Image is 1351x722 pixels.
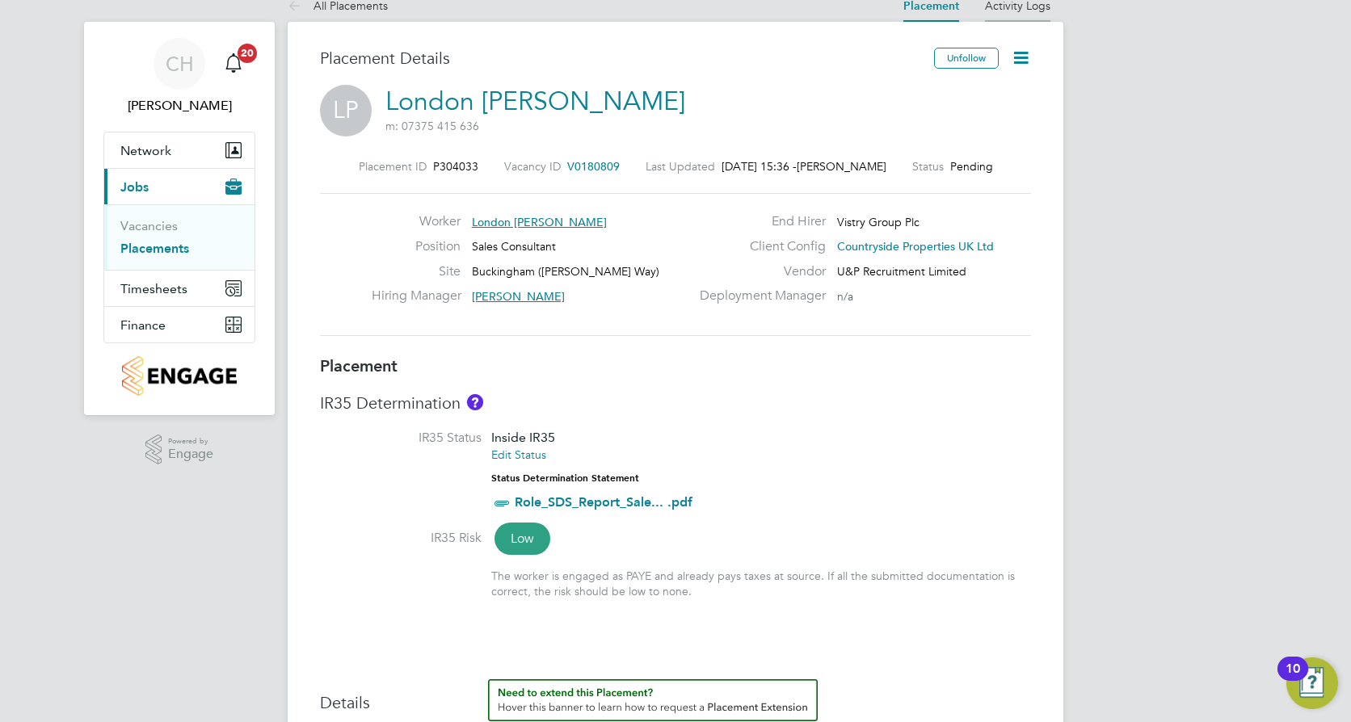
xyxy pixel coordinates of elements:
[320,85,372,136] span: LP
[104,132,255,168] button: Network
[491,447,546,462] a: Edit Status
[168,447,213,461] span: Engage
[567,159,620,174] span: V0180809
[472,264,659,279] span: Buckingham ([PERSON_NAME] Way)
[1286,657,1338,709] button: Open Resource Center, 10 new notifications
[103,96,255,115] span: Callum Haire
[103,356,255,396] a: Go to home page
[104,169,255,204] button: Jobs
[120,218,178,233] a: Vacancies
[690,238,826,255] label: Client Config
[166,53,194,74] span: CH
[122,356,236,396] img: countryside-properties-logo-retina.png
[385,86,685,117] a: London [PERSON_NAME]
[950,159,993,174] span: Pending
[320,430,482,447] label: IR35 Status
[433,159,478,174] span: P304033
[690,213,826,230] label: End Hirer
[504,159,561,174] label: Vacancy ID
[103,38,255,115] a: CH[PERSON_NAME]
[120,179,149,195] span: Jobs
[837,289,853,304] span: n/a
[359,159,427,174] label: Placement ID
[168,434,213,448] span: Powered by
[837,239,994,254] span: Countryside Properties UK Ltd
[120,241,189,256] a: Placements
[320,392,1031,413] h3: IR35 Determination
[837,264,966,279] span: U&P Recruitment Limited
[491,569,1031,598] div: The worker is engaged as PAYE and already pays taxes at source. If all the submitted documentatio...
[912,159,944,174] label: Status
[120,317,166,333] span: Finance
[722,159,797,174] span: [DATE] 15:36 -
[320,356,398,376] b: Placement
[104,204,255,270] div: Jobs
[372,288,461,304] label: Hiring Manager
[104,307,255,342] button: Finance
[372,263,461,280] label: Site
[837,215,920,229] span: Vistry Group Plc
[320,679,1031,713] h3: Details
[491,430,555,445] span: Inside IR35
[934,48,999,69] button: Unfollow
[491,472,639,484] strong: Status Determination Statement
[488,679,818,721] button: How to extend a Placement?
[467,394,483,410] button: About IR35
[472,239,556,254] span: Sales Consultant
[372,238,461,255] label: Position
[84,22,275,415] nav: Main navigation
[238,44,257,63] span: 20
[120,143,171,158] span: Network
[385,119,479,133] span: m: 07375 415 636
[120,281,187,296] span: Timesheets
[690,288,826,304] label: Deployment Manager
[145,434,214,465] a: Powered byEngage
[320,48,922,69] h3: Placement Details
[472,289,565,304] span: [PERSON_NAME]
[797,159,886,174] span: [PERSON_NAME]
[646,159,715,174] label: Last Updated
[217,38,250,90] a: 20
[320,530,482,547] label: IR35 Risk
[472,215,607,229] span: London [PERSON_NAME]
[1286,669,1300,690] div: 10
[104,271,255,306] button: Timesheets
[515,494,692,510] a: Role_SDS_Report_Sale... .pdf
[690,263,826,280] label: Vendor
[495,523,550,555] span: Low
[372,213,461,230] label: Worker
